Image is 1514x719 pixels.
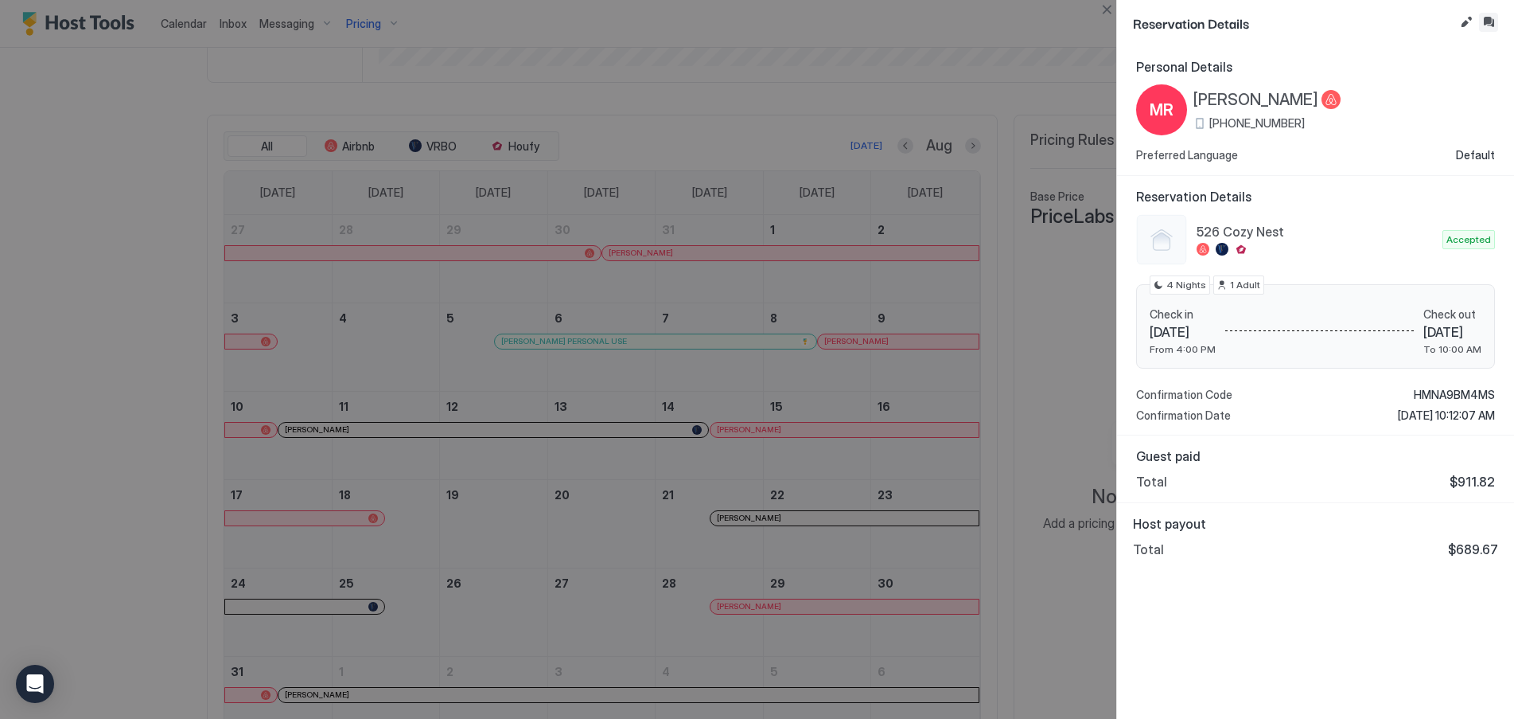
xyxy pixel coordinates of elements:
[1423,324,1481,340] span: [DATE]
[1448,541,1498,557] span: $689.67
[1423,343,1481,355] span: To 10:00 AM
[1456,148,1495,162] span: Default
[1133,541,1164,557] span: Total
[1193,90,1318,110] span: [PERSON_NAME]
[1133,516,1498,532] span: Host payout
[1197,224,1436,240] span: 526 Cozy Nest
[1423,307,1481,322] span: Check out
[16,665,54,703] div: Open Intercom Messenger
[1150,324,1216,340] span: [DATE]
[1398,408,1495,423] span: [DATE] 10:12:07 AM
[1150,343,1216,355] span: From 4:00 PM
[1166,278,1206,292] span: 4 Nights
[1136,189,1495,205] span: Reservation Details
[1450,474,1495,490] span: $911.82
[1133,13,1454,33] span: Reservation Details
[1136,148,1238,162] span: Preferred Language
[1136,388,1232,402] span: Confirmation Code
[1457,13,1476,32] button: Edit reservation
[1446,233,1491,247] span: Accepted
[1136,448,1495,464] span: Guest paid
[1150,98,1173,122] span: MR
[1150,307,1216,322] span: Check in
[1136,59,1495,75] span: Personal Details
[1136,408,1231,423] span: Confirmation Date
[1209,116,1305,131] span: [PHONE_NUMBER]
[1230,278,1260,292] span: 1 Adult
[1414,388,1495,402] span: HMNA9BM4MS
[1479,13,1498,32] button: Inbox
[1136,474,1167,490] span: Total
